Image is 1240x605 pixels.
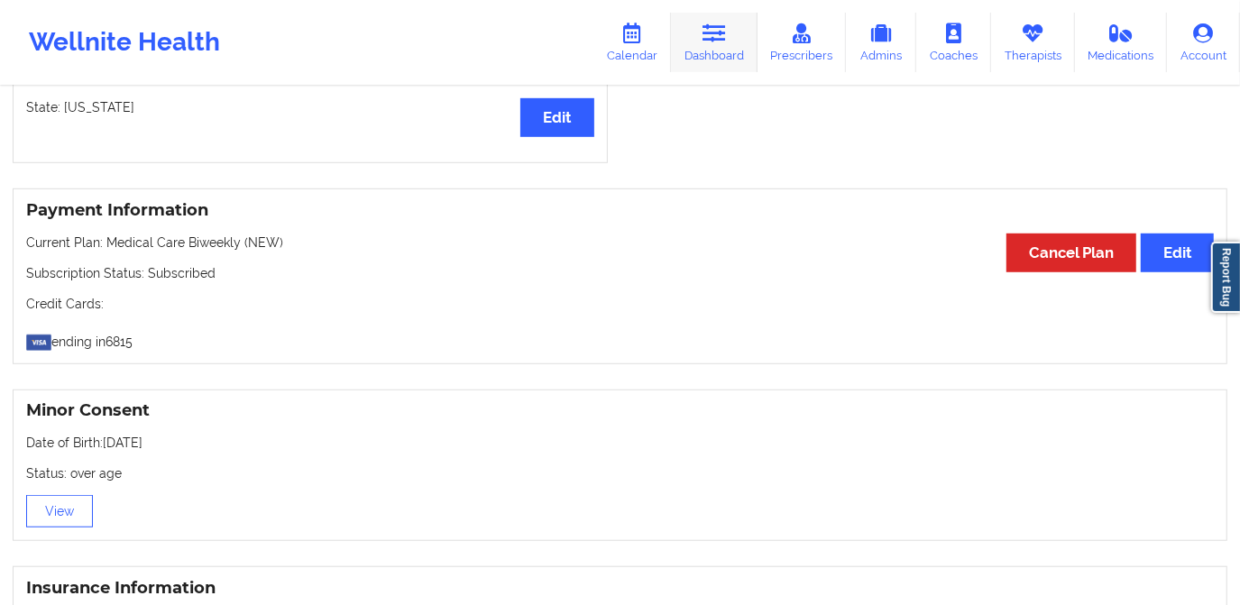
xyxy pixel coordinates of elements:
p: Subscription Status: Subscribed [26,264,1214,282]
a: Account [1167,13,1240,72]
h3: Payment Information [26,200,1214,221]
a: Dashboard [671,13,758,72]
p: Date of Birth: [DATE] [26,434,1214,452]
button: Edit [1141,234,1214,272]
a: Admins [846,13,916,72]
a: Medications [1075,13,1168,72]
h3: Minor Consent [26,400,1214,421]
a: Prescribers [758,13,847,72]
p: State: [US_STATE] [26,98,594,116]
button: Edit [520,98,593,137]
p: Credit Cards: [26,295,1214,313]
a: Therapists [991,13,1075,72]
p: ending in 6815 [26,325,1214,351]
p: Status: over age [26,464,1214,482]
p: Current Plan: Medical Care Biweekly (NEW) [26,234,1214,252]
h3: Insurance Information [26,578,1214,599]
a: Report Bug [1211,242,1240,313]
button: View [26,495,93,527]
button: Cancel Plan [1006,234,1136,272]
a: Coaches [916,13,991,72]
a: Calendar [593,13,671,72]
